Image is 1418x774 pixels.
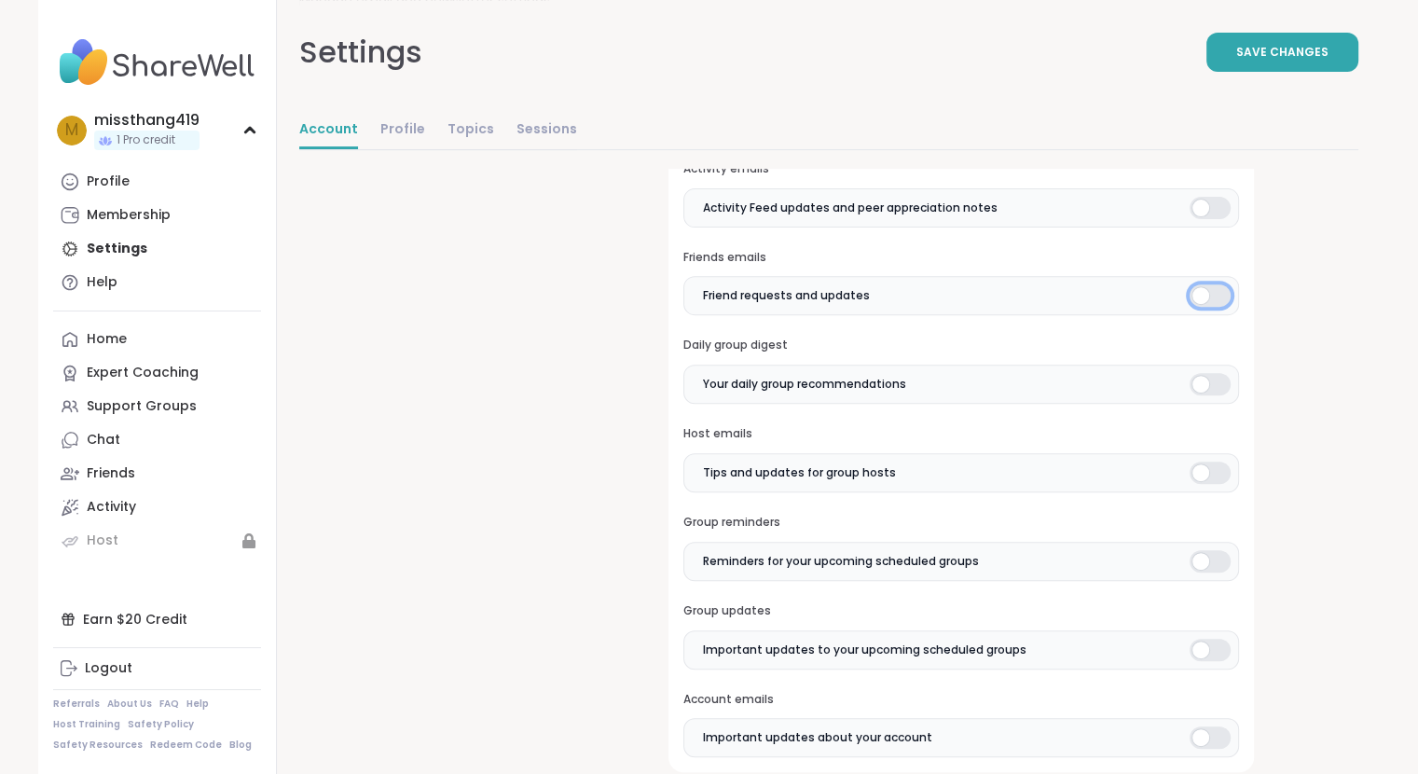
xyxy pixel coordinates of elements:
a: Sessions [516,112,577,149]
a: Blog [229,739,252,752]
a: Profile [53,165,261,199]
a: Referrals [53,698,100,711]
div: Home [87,330,127,349]
div: Expert Coaching [87,364,199,382]
span: Activity Feed updates and peer appreciation notes [703,200,998,216]
h3: Activity emails [683,161,1238,177]
button: Save Changes [1206,33,1358,72]
a: Redeem Code [150,739,222,752]
span: Important updates to your upcoming scheduled groups [703,642,1026,658]
div: Settings [299,30,422,75]
a: Home [53,323,261,356]
a: Profile [380,112,425,149]
span: Tips and updates for group hosts [703,464,896,481]
span: Friend requests and updates [703,287,870,304]
span: Important updates about your account [703,729,932,746]
a: Account [299,112,358,149]
a: Chat [53,423,261,457]
a: Friends [53,457,261,491]
div: Chat [87,431,120,449]
h3: Friends emails [683,250,1238,266]
span: Reminders for your upcoming scheduled groups [703,553,979,570]
div: Membership [87,206,171,225]
a: About Us [107,698,152,711]
a: Topics [447,112,494,149]
span: m [65,118,78,143]
div: Profile [87,173,130,191]
h3: Daily group digest [683,338,1238,353]
span: Your daily group recommendations [703,376,906,393]
div: Support Groups [87,397,197,416]
a: Help [186,698,209,711]
a: Activity [53,491,261,524]
div: Friends [87,464,135,483]
a: Logout [53,652,261,685]
div: Activity [87,498,136,517]
a: Safety Policy [128,718,194,731]
img: ShareWell Nav Logo [53,30,261,95]
h3: Group reminders [683,515,1238,531]
a: Membership [53,199,261,232]
a: Safety Resources [53,739,143,752]
span: Save Changes [1236,44,1329,61]
a: Support Groups [53,390,261,423]
div: Logout [85,659,132,678]
h3: Host emails [683,426,1238,442]
div: Host [87,532,118,550]
a: Help [53,266,261,299]
span: 1 Pro credit [117,132,175,148]
a: Expert Coaching [53,356,261,390]
h3: Group updates [683,603,1238,619]
h3: Account emails [683,692,1238,708]
div: Help [87,273,117,292]
div: missthang419 [94,110,200,131]
a: FAQ [159,698,179,711]
div: Earn $20 Credit [53,602,261,636]
a: Host [53,524,261,558]
a: Host Training [53,718,120,731]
